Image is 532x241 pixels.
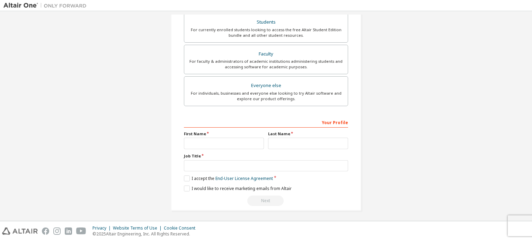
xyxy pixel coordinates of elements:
[184,117,348,128] div: Your Profile
[3,2,90,9] img: Altair One
[113,225,164,231] div: Website Terms of Use
[53,227,61,235] img: instagram.svg
[184,186,292,191] label: I would like to receive marketing emails from Altair
[184,131,264,137] label: First Name
[184,175,273,181] label: I accept the
[188,91,344,102] div: For individuals, businesses and everyone else looking to try Altair software and explore our prod...
[164,225,199,231] div: Cookie Consent
[92,225,113,231] div: Privacy
[2,227,38,235] img: altair_logo.svg
[184,196,348,206] div: Read and acccept EULA to continue
[188,59,344,70] div: For faculty & administrators of academic institutions administering students and accessing softwa...
[184,153,348,159] label: Job Title
[215,175,273,181] a: End-User License Agreement
[188,81,344,91] div: Everyone else
[92,231,199,237] p: © 2025 Altair Engineering, Inc. All Rights Reserved.
[76,227,86,235] img: youtube.svg
[42,227,49,235] img: facebook.svg
[65,227,72,235] img: linkedin.svg
[188,17,344,27] div: Students
[188,27,344,38] div: For currently enrolled students looking to access the free Altair Student Edition bundle and all ...
[188,49,344,59] div: Faculty
[268,131,348,137] label: Last Name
